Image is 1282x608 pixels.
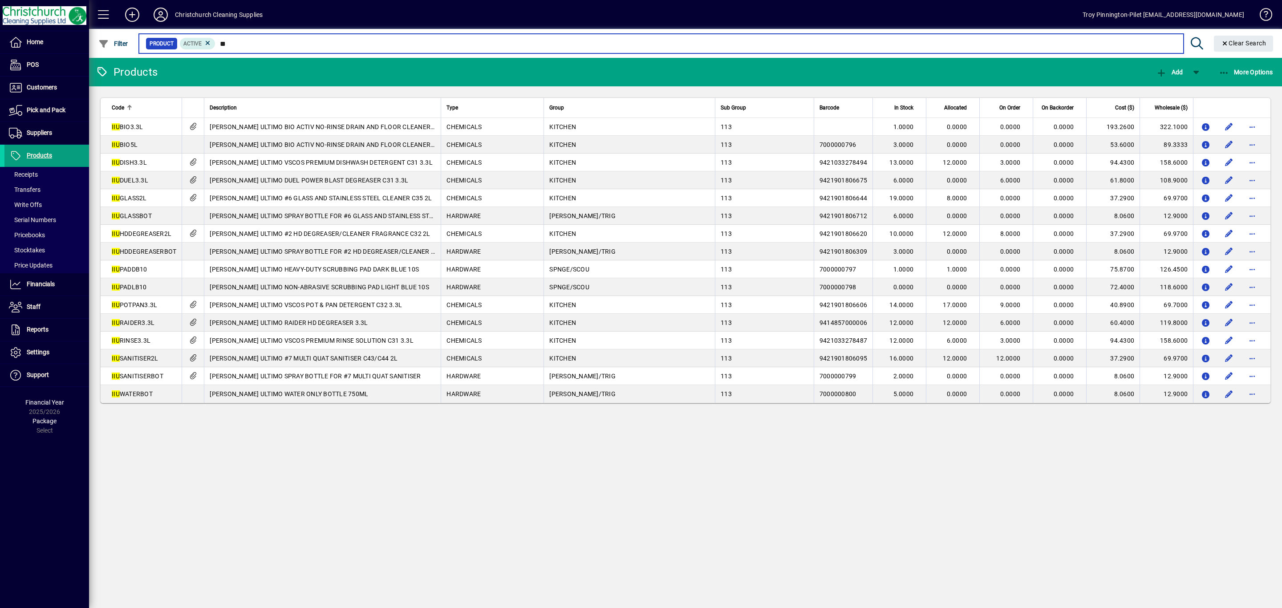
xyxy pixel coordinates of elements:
span: [PERSON_NAME] ULTIMO DUEL POWER BLAST DEGREASER C31 3.3L [210,177,408,184]
span: 16.0000 [889,355,913,362]
div: Christchurch Cleaning Supplies [175,8,263,22]
button: Edit [1222,351,1236,365]
td: 12.9000 [1140,243,1193,260]
span: 0.0000 [947,177,967,184]
button: More options [1245,333,1259,348]
span: 0.0000 [1054,141,1074,148]
span: 2.0000 [893,373,914,380]
span: CHEMICALS [446,159,482,166]
span: 0.0000 [1000,123,1021,130]
span: SPNGE/SCOU [549,266,589,273]
span: DUEL3.3L [112,177,148,184]
span: 0.0000 [947,141,967,148]
span: HDDEGREASER2L [112,230,171,237]
span: Pricebooks [9,231,45,239]
span: 6.0000 [947,337,967,344]
a: Customers [4,77,89,99]
span: CHEMICALS [446,230,482,237]
td: 8.0600 [1086,367,1140,385]
span: Write Offs [9,201,42,208]
td: 60.4000 [1086,314,1140,332]
span: 1.0000 [893,123,914,130]
span: 0.0000 [1000,373,1021,380]
span: Customers [27,84,57,91]
span: 12.0000 [889,337,913,344]
span: 0.0000 [1054,319,1074,326]
span: Products [27,152,52,159]
span: 1.0000 [893,266,914,273]
span: 0.0000 [1000,284,1021,291]
div: Barcode [820,103,867,113]
span: 0.0000 [1054,301,1074,308]
span: 9.0000 [1000,301,1021,308]
em: IIU [112,123,120,130]
span: 0.0000 [1000,212,1021,219]
span: [PERSON_NAME] ULTIMO #2 HD DEGREASER/CLEANER FRAGRANCE C32 2L [210,230,430,237]
span: Reports [27,326,49,333]
span: 13.0000 [889,159,913,166]
span: Stocktakes [9,247,45,254]
span: Description [210,103,237,113]
span: On Backorder [1042,103,1074,113]
span: CHEMICALS [446,301,482,308]
div: Group [549,103,710,113]
span: 0.0000 [1000,266,1021,273]
button: Edit [1222,138,1236,152]
span: 6.0000 [1000,177,1021,184]
td: 94.4300 [1086,332,1140,349]
span: 8.0000 [947,195,967,202]
td: 37.2900 [1086,349,1140,367]
span: 0.0000 [893,284,914,291]
td: 193.2600 [1086,118,1140,136]
span: HARDWARE [446,373,481,380]
button: Profile [146,7,175,23]
td: 61.8000 [1086,171,1140,189]
span: Active [183,41,202,47]
span: 12.0000 [996,355,1020,362]
span: Sub Group [721,103,746,113]
button: Edit [1222,209,1236,223]
span: Price Updates [9,262,53,269]
span: 113 [721,195,732,202]
span: Add [1156,69,1183,76]
span: 6.0000 [893,177,914,184]
span: 113 [721,248,732,255]
span: PADLB10 [112,284,147,291]
div: Allocated [932,103,975,113]
span: [PERSON_NAME] ULTIMO BIO ACTIV NO-RINSE DRAIN AND FLOOR CLEANER 3.3L [210,123,445,130]
span: In Stock [894,103,913,113]
span: 6.0000 [1000,319,1021,326]
span: Serial Numbers [9,216,56,223]
button: More options [1245,138,1259,152]
span: 12.0000 [943,159,967,166]
span: [PERSON_NAME] ULTIMO #7 MULTI QUAT SANITISER C43/C44 2L [210,355,398,362]
a: POS [4,54,89,76]
span: 9421033278494 [820,159,867,166]
em: IIU [112,177,120,184]
button: Add [118,7,146,23]
button: Clear [1214,36,1274,52]
em: IIU [112,319,120,326]
span: DISH3.3L [112,159,147,166]
span: CHEMICALS [446,355,482,362]
em: IIU [112,337,120,344]
div: In Stock [878,103,921,113]
span: CHEMICALS [446,337,482,344]
span: 0.0000 [1054,159,1074,166]
span: Barcode [820,103,839,113]
span: 113 [721,141,732,148]
em: IIU [112,212,120,219]
span: 113 [721,301,732,308]
span: [PERSON_NAME] ULTIMO VSCOS PREMIUM DISHWASH DETERGENT C31 3.3L [210,159,433,166]
span: Settings [27,349,49,356]
td: 69.9700 [1140,225,1193,243]
span: Group [549,103,564,113]
a: Settings [4,341,89,364]
span: CHEMICALS [446,123,482,130]
span: 0.0000 [1054,177,1074,184]
span: 0.0000 [1000,141,1021,148]
span: 0.0000 [1000,248,1021,255]
button: Edit [1222,191,1236,205]
button: More options [1245,227,1259,241]
span: 7000000798 [820,284,856,291]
